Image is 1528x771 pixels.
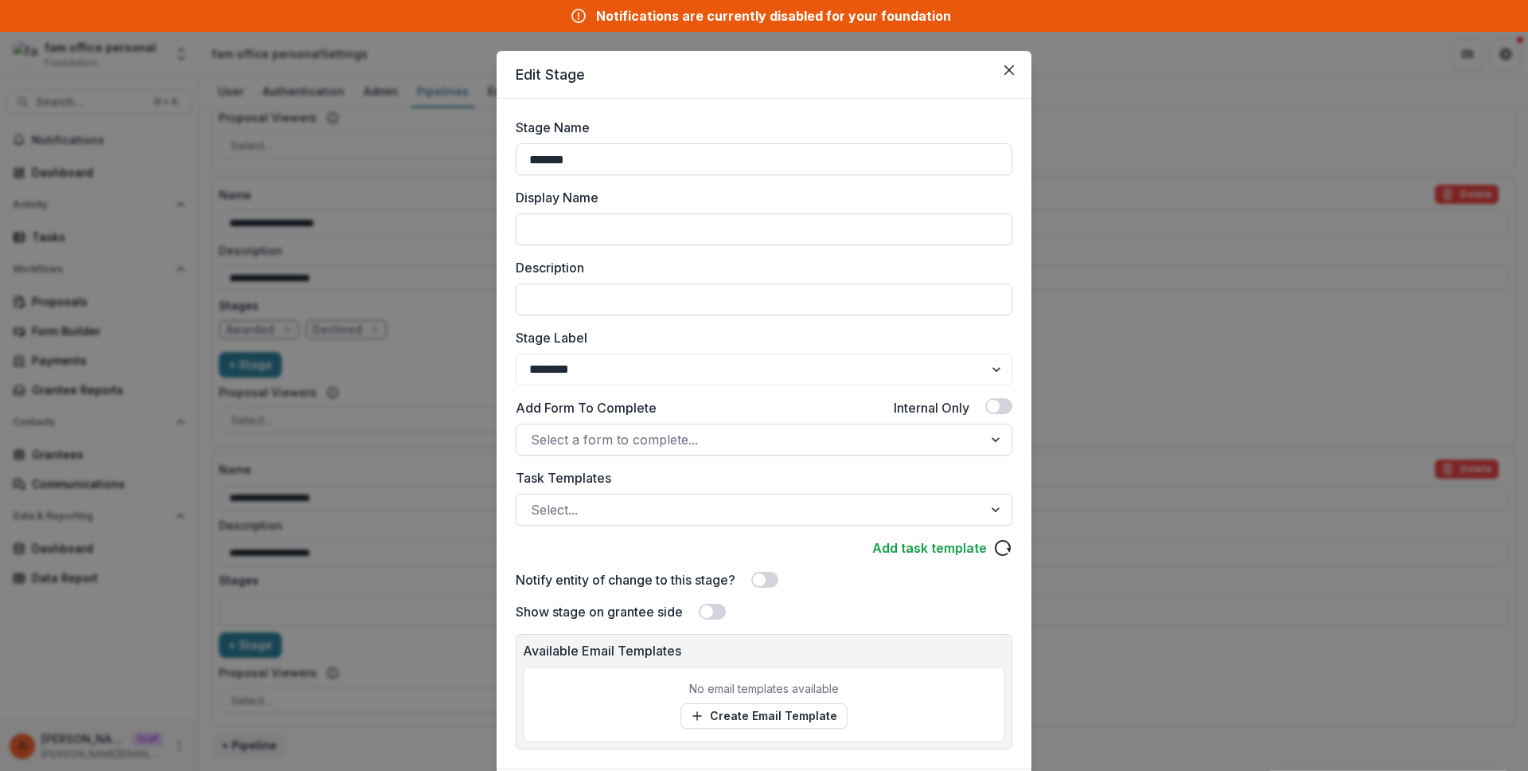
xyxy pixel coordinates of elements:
label: Stage Label [516,328,1003,347]
label: Task Templates [516,468,1003,487]
label: Show stage on grantee side [516,602,683,621]
button: Close [996,57,1022,83]
label: Internal Only [894,398,969,417]
header: Edit Stage [497,51,1031,99]
label: Display Name [516,188,1003,207]
label: Add Form To Complete [516,398,657,417]
a: Create Email Template [680,703,848,729]
label: Stage Name [516,118,590,137]
p: No email templates available [689,680,839,697]
div: Notifications are currently disabled for your foundation [596,6,951,25]
svg: reload [993,538,1012,558]
a: Add task template [872,538,987,558]
p: Available Email Templates [523,641,1005,660]
label: Description [516,258,1003,277]
label: Notify entity of change to this stage? [516,570,735,589]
